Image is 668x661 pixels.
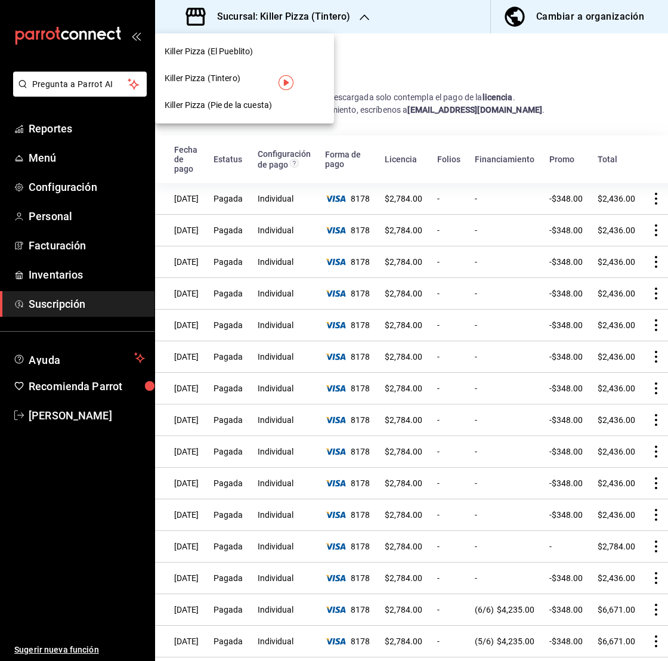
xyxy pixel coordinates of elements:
div: Killer Pizza (Tintero) [155,65,334,92]
span: Killer Pizza (Tintero) [165,72,240,85]
img: Tooltip marker [279,75,293,90]
div: Killer Pizza (Pie de la cuesta) [155,92,334,119]
span: Killer Pizza (El Pueblito) [165,45,253,58]
span: Killer Pizza (Pie de la cuesta) [165,99,272,112]
div: Killer Pizza (El Pueblito) [155,38,334,65]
